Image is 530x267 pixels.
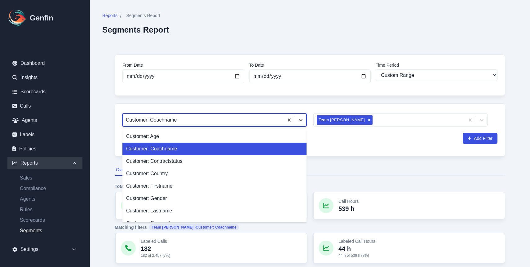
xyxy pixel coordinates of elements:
[376,62,497,68] label: Time Period
[115,164,135,176] button: Overview
[102,25,169,34] h2: Segments Report
[120,13,121,20] span: /
[7,114,82,127] a: Agents
[122,180,307,192] div: Customer: Firstname
[149,224,239,230] span: Team [PERSON_NAME]
[122,205,307,217] div: Customer: Lastname
[122,167,307,180] div: Customer: Country
[102,12,117,19] span: Reports
[7,86,82,98] a: Scorecards
[102,12,117,20] a: Reports
[463,133,497,144] button: Add Filter
[338,204,359,213] p: 539 h
[122,130,307,143] div: Customer: Age
[338,253,375,258] p: 44 h of 539 h (8%)
[7,100,82,112] a: Calls
[141,244,170,253] p: 182
[338,238,375,244] p: Labeled Call Hours
[15,227,82,234] a: Segments
[15,185,82,192] a: Compliance
[7,8,27,28] img: Logo
[122,62,244,68] label: From Date
[317,115,366,125] div: Team [PERSON_NAME]
[7,243,82,256] div: Settings
[7,57,82,69] a: Dashboard
[126,12,160,19] span: Segments Report
[115,183,505,189] h4: Totals (date range)
[338,198,359,204] p: Call Hours
[141,238,170,244] p: Labeled Calls
[122,192,307,205] div: Customer: Gender
[7,157,82,169] div: Reports
[122,143,307,155] div: Customer: Coachname
[141,253,170,258] p: 182 of 2,457 (7%)
[30,13,53,23] h1: Genfin
[15,206,82,213] a: Rules
[195,225,236,230] span: · Customer: Coachname
[122,155,307,167] div: Customer: Contractstatus
[15,174,82,182] a: Sales
[7,143,82,155] a: Policies
[15,195,82,203] a: Agents
[122,217,307,229] div: Customer: Occupation
[7,128,82,141] a: Labels
[366,115,373,125] div: Remove Team Julie
[7,71,82,84] a: Insights
[338,244,375,253] p: 44 h
[15,216,82,224] a: Scorecards
[249,62,371,68] label: To Date
[115,224,505,230] h4: Matching filters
